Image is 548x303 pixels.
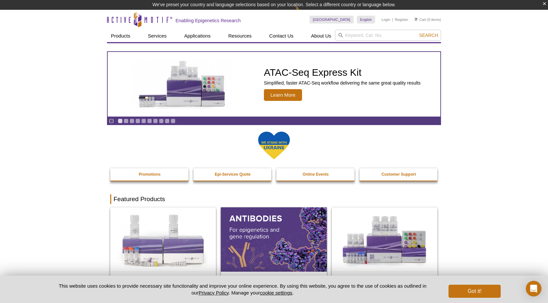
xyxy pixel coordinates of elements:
a: Register [395,17,408,22]
a: Promotions [110,168,189,181]
a: [GEOGRAPHIC_DATA] [310,16,354,24]
h2: Enabling Epigenetics Research [175,18,241,24]
a: Toggle autoplay [109,119,114,123]
span: Learn More [264,89,302,101]
a: ATAC-Seq Express Kit ATAC-Seq Express Kit Simplified, faster ATAC-Seq workflow delivering the sam... [108,52,440,117]
a: Go to slide 9 [165,119,170,123]
h2: DNA Library Prep Kit for Illumina [114,274,213,283]
a: Go to slide 6 [147,119,152,123]
a: Epi-Services Quote [193,168,272,181]
a: Privacy Policy [199,290,229,295]
p: This website uses cookies to provide necessary site functionality and improve your online experie... [47,282,438,296]
strong: Epi-Services Quote [215,172,251,177]
a: Go to slide 7 [153,119,158,123]
button: cookie settings [260,290,292,295]
a: Go to slide 10 [171,119,175,123]
a: Go to slide 1 [118,119,123,123]
h2: CUT&Tag-IT Express Assay Kit [335,274,434,283]
img: DNA Library Prep Kit for Illumina [110,207,216,271]
img: Change Here [295,5,312,20]
sup: ® [370,275,373,280]
img: All Antibodies [221,207,327,271]
a: Go to slide 5 [141,119,146,123]
a: Products [107,30,134,42]
a: Contact Us [265,30,297,42]
a: Cart [415,17,426,22]
input: Keyword, Cat. No. [335,30,441,41]
button: Search [417,32,440,38]
span: Search [419,33,438,38]
a: Customer Support [359,168,438,181]
a: English [357,16,375,24]
strong: Promotions [139,172,160,177]
strong: Customer Support [382,172,416,177]
li: | [392,16,393,24]
h2: Featured Products [110,194,438,204]
a: Services [144,30,171,42]
a: Applications [180,30,215,42]
img: We Stand With Ukraine [258,131,290,160]
a: About Us [307,30,335,42]
div: Open Intercom Messenger [526,281,541,296]
a: Resources [224,30,256,42]
img: Your Cart [415,18,418,21]
a: Go to slide 3 [129,119,134,123]
a: Go to slide 2 [124,119,129,123]
button: Got it! [449,285,501,298]
a: Online Events [276,168,355,181]
article: ATAC-Seq Express Kit [108,52,440,117]
h2: ATAC-Seq Express Kit [264,68,420,77]
a: Login [382,17,390,22]
p: Simplified, faster ATAC-Seq workflow delivering the same great quality results [264,80,420,86]
img: ATAC-Seq Express Kit [129,59,236,109]
sup: ® [204,275,207,280]
strong: Online Events [303,172,329,177]
h2: Antibodies [224,274,323,283]
a: Go to slide 4 [135,119,140,123]
img: CUT&Tag-IT® Express Assay Kit [332,207,437,271]
a: Go to slide 8 [159,119,164,123]
li: (0 items) [415,16,441,24]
